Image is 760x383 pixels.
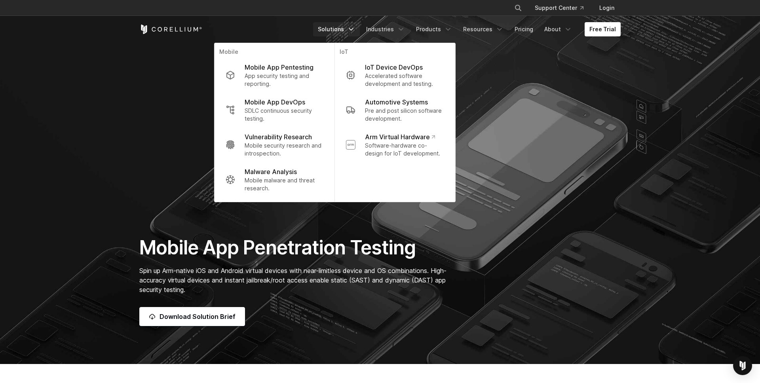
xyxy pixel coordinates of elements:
[505,1,621,15] div: Navigation Menu
[511,1,525,15] button: Search
[365,63,423,72] p: IoT Device DevOps
[540,22,577,36] a: About
[139,267,446,294] span: Spin up Arm-native iOS and Android virtual devices with near-limitless device and OS combinations...
[139,25,202,34] a: Corellium Home
[365,97,428,107] p: Automotive Systems
[245,132,312,142] p: Vulnerability Research
[340,127,450,162] a: Arm Virtual Hardware Software-hardware co-design for IoT development.
[365,107,444,123] p: Pre and post silicon software development.
[340,93,450,127] a: Automotive Systems Pre and post silicon software development.
[219,162,330,197] a: Malware Analysis Mobile malware and threat research.
[245,142,323,157] p: Mobile security research and introspection.
[245,63,313,72] p: Mobile App Pentesting
[510,22,538,36] a: Pricing
[139,236,455,260] h1: Mobile App Penetration Testing
[361,22,410,36] a: Industries
[313,22,360,36] a: Solutions
[733,356,752,375] div: Open Intercom Messenger
[411,22,457,36] a: Products
[160,312,236,321] span: Download Solution Brief
[245,97,305,107] p: Mobile App DevOps
[219,48,330,58] p: Mobile
[245,72,323,88] p: App security testing and reporting.
[245,167,297,176] p: Malware Analysis
[245,107,323,123] p: SDLC continuous security testing.
[585,22,621,36] a: Free Trial
[365,132,435,142] p: Arm Virtual Hardware
[593,1,621,15] a: Login
[219,93,330,127] a: Mobile App DevOps SDLC continuous security testing.
[340,58,450,93] a: IoT Device DevOps Accelerated software development and testing.
[365,72,444,88] p: Accelerated software development and testing.
[219,58,330,93] a: Mobile App Pentesting App security testing and reporting.
[219,127,330,162] a: Vulnerability Research Mobile security research and introspection.
[458,22,508,36] a: Resources
[139,307,245,326] a: Download Solution Brief
[340,48,450,58] p: IoT
[313,22,621,36] div: Navigation Menu
[365,142,444,157] p: Software-hardware co-design for IoT development.
[245,176,323,192] p: Mobile malware and threat research.
[528,1,590,15] a: Support Center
